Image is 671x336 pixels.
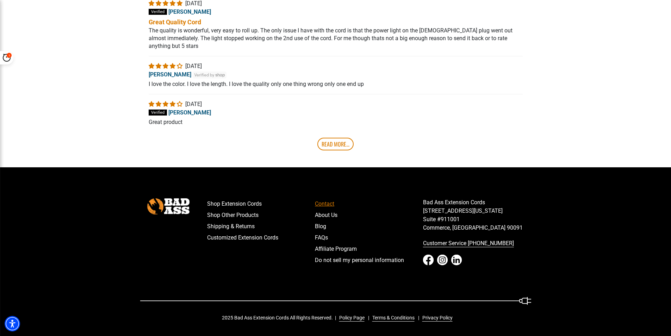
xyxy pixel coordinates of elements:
[207,210,315,221] a: Shop Other Products
[185,63,202,69] span: [DATE]
[207,232,315,243] a: Customized Extension Cords
[149,63,184,69] span: 4 star review
[207,221,315,232] a: Shipping & Returns
[336,314,365,322] a: Policy Page
[168,8,211,15] span: [PERSON_NAME]
[423,198,531,232] p: Bad Ass Extension Cords [STREET_ADDRESS][US_STATE] Suite #911001 Commerce, [GEOGRAPHIC_DATA] 90091
[420,314,453,322] a: Privacy Policy
[315,198,423,210] a: Contact
[147,198,190,214] img: Bad Ass Extension Cords
[185,101,202,107] span: [DATE]
[317,138,354,150] a: Read More...
[222,314,458,322] div: 2025 Bad Ass Extension Cords All Rights Reserved.
[315,243,423,255] a: Affiliate Program
[149,118,523,126] p: Great product
[149,80,523,88] p: I love the color. I love the length. I love the quality only one thing wrong only one end up
[369,314,415,322] a: Terms & Conditions
[193,71,227,79] img: Verified by Shop
[315,210,423,221] a: About Us
[149,27,523,50] p: The quality is wonderful, very easy to roll up. The only issue I have with the cord is that the p...
[5,316,20,331] div: Accessibility Menu
[168,109,211,116] span: [PERSON_NAME]
[207,198,315,210] a: Shop Extension Cords
[149,18,523,26] b: Great Quality Cord
[315,255,423,266] a: Do not sell my personal information
[423,238,531,249] a: call 833-674-1699
[149,71,191,78] span: [PERSON_NAME]
[315,232,423,243] a: FAQs
[315,221,423,232] a: Blog
[149,101,184,107] span: 4 star review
